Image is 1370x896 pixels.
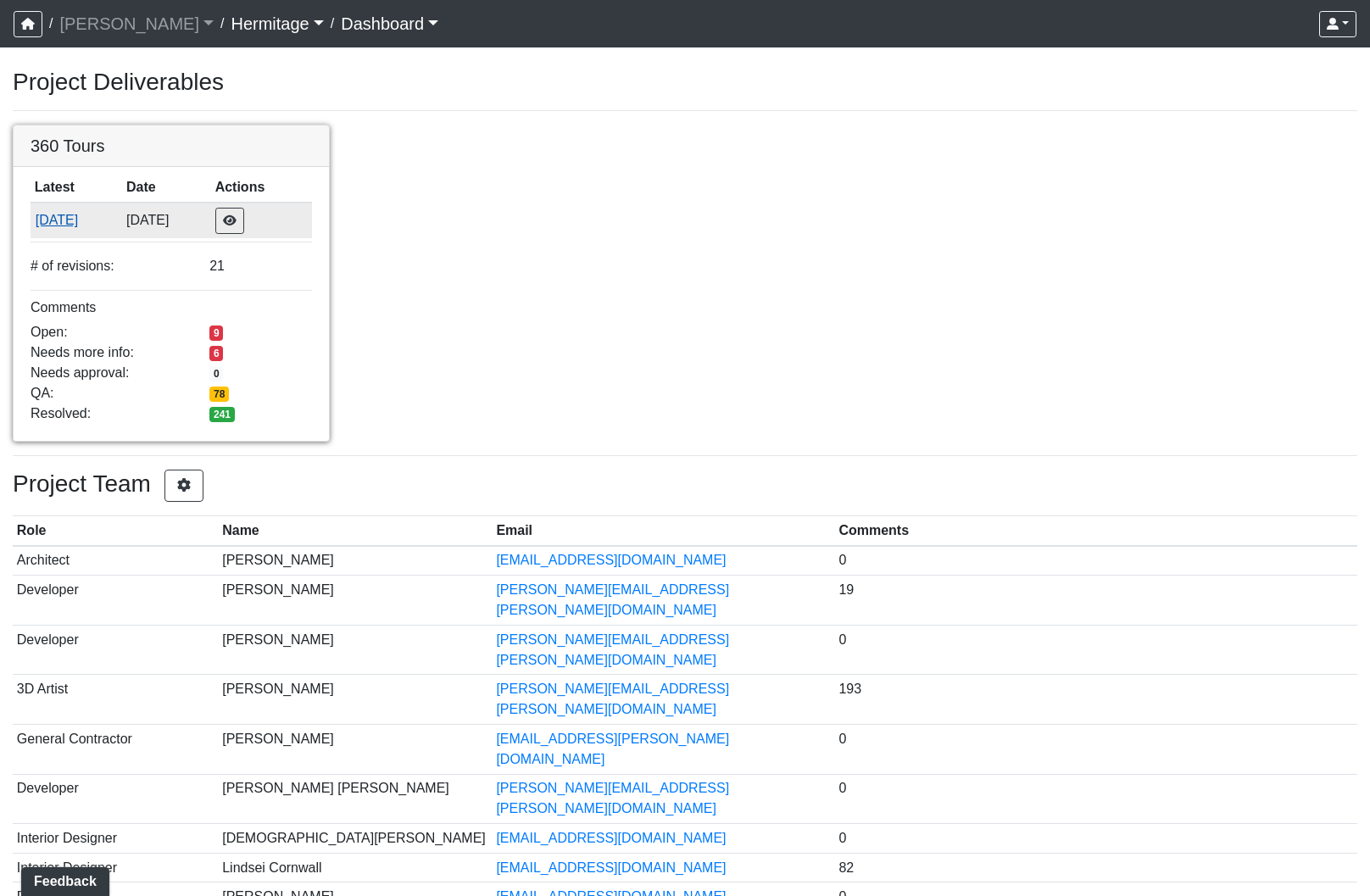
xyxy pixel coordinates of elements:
[59,7,214,41] a: [PERSON_NAME]
[13,724,218,774] td: General Contractor
[13,546,218,576] td: Architect
[13,516,218,546] th: Role
[496,860,726,875] a: [EMAIL_ADDRESS][DOMAIN_NAME]
[13,470,1357,502] h3: Project Team
[496,682,729,716] a: [PERSON_NAME][EMAIL_ADDRESS][PERSON_NAME][DOMAIN_NAME]
[496,553,726,567] a: [EMAIL_ADDRESS][DOMAIN_NAME]
[42,7,59,41] span: /
[324,7,341,41] span: /
[13,824,218,854] td: Interior Designer
[835,853,1357,882] td: 82
[835,675,1357,725] td: 193
[218,853,492,882] td: Lindsei Cornwall
[35,209,119,231] button: [DATE]
[835,824,1357,854] td: 0
[218,774,492,824] td: [PERSON_NAME] [PERSON_NAME]
[496,632,729,667] a: [PERSON_NAME][EMAIL_ADDRESS][PERSON_NAME][DOMAIN_NAME]
[231,7,323,41] a: Hermitage
[496,582,729,617] a: [PERSON_NAME][EMAIL_ADDRESS][PERSON_NAME][DOMAIN_NAME]
[835,724,1357,774] td: 0
[835,625,1357,675] td: 0
[341,7,438,41] a: Dashboard
[496,831,726,845] a: [EMAIL_ADDRESS][DOMAIN_NAME]
[13,774,218,824] td: Developer
[218,546,492,576] td: [PERSON_NAME]
[835,576,1357,626] td: 19
[835,516,1357,546] th: Comments
[218,724,492,774] td: [PERSON_NAME]
[496,781,729,815] a: [PERSON_NAME][EMAIL_ADDRESS][PERSON_NAME][DOMAIN_NAME]
[13,576,218,626] td: Developer
[13,862,113,896] iframe: Ybug feedback widget
[218,824,492,854] td: [DEMOGRAPHIC_DATA][PERSON_NAME]
[493,516,835,546] th: Email
[835,546,1357,576] td: 0
[496,732,729,766] a: [EMAIL_ADDRESS][PERSON_NAME][DOMAIN_NAME]
[835,774,1357,824] td: 0
[13,625,218,675] td: Developer
[218,625,492,675] td: [PERSON_NAME]
[218,576,492,626] td: [PERSON_NAME]
[13,853,218,882] td: Interior Designer
[218,516,492,546] th: Name
[214,7,231,41] span: /
[31,203,122,238] td: kRKKJeE7hADRhh4VkANwnV
[13,68,1357,97] h3: Project Deliverables
[218,675,492,725] td: [PERSON_NAME]
[13,675,218,725] td: 3D Artist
